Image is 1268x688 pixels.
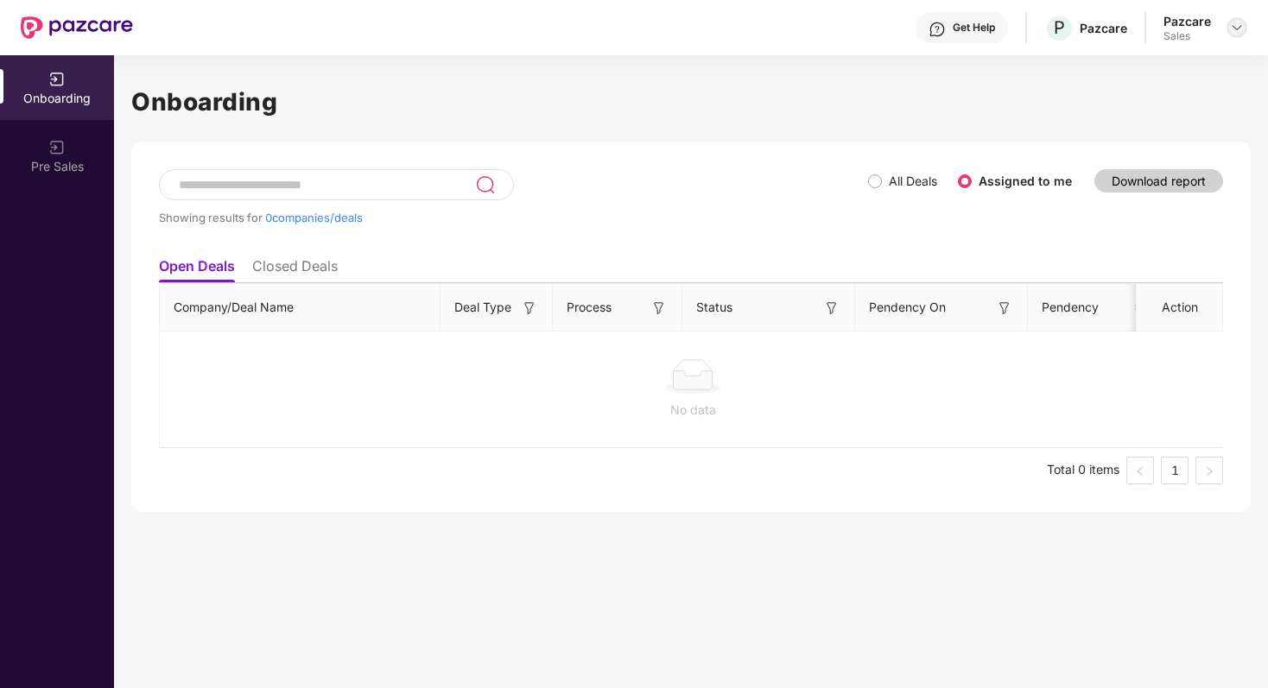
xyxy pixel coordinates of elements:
[1137,284,1223,331] th: Action
[1163,13,1211,29] div: Pazcare
[696,298,732,317] span: Status
[1135,466,1145,477] span: left
[160,284,441,331] th: Company/Deal Name
[823,300,840,317] img: svg+xml;base64,PHN2ZyB3aWR0aD0iMTYiIGhlaWdodD0iMTYiIHZpZXdCb3g9IjAgMCAxNiAxNiIgZmlsbD0ibm9uZSIgeG...
[1195,457,1223,484] button: right
[265,211,363,224] span: 0 companies/deals
[1054,17,1065,38] span: P
[1028,284,1157,331] th: Pendency
[48,71,66,88] img: svg+xml;base64,PHN2ZyB3aWR0aD0iMjAiIGhlaWdodD0iMjAiIHZpZXdCb3g9IjAgMCAyMCAyMCIgZmlsbD0ibm9uZSIgeG...
[869,298,946,317] span: Pendency On
[21,16,133,39] img: New Pazcare Logo
[159,211,868,224] div: Showing results for
[1163,29,1211,43] div: Sales
[131,83,1251,121] h1: Onboarding
[1230,21,1244,35] img: svg+xml;base64,PHN2ZyBpZD0iRHJvcGRvd24tMzJ4MzIiIHhtbG5zPSJodHRwOi8vd3d3LnczLm9yZy8yMDAwL3N2ZyIgd2...
[1162,458,1188,483] a: 1
[953,21,995,35] div: Get Help
[48,139,66,156] img: svg+xml;base64,PHN2ZyB3aWR0aD0iMjAiIGhlaWdodD0iMjAiIHZpZXdCb3g9IjAgMCAyMCAyMCIgZmlsbD0ibm9uZSIgeG...
[475,174,495,195] img: svg+xml;base64,PHN2ZyB3aWR0aD0iMjQiIGhlaWdodD0iMjUiIHZpZXdCb3g9IjAgMCAyNCAyNSIgZmlsbD0ibm9uZSIgeG...
[174,401,1212,420] div: No data
[1126,457,1154,484] li: Previous Page
[1047,457,1119,484] li: Total 0 items
[996,300,1013,317] img: svg+xml;base64,PHN2ZyB3aWR0aD0iMTYiIGhlaWdodD0iMTYiIHZpZXdCb3g9IjAgMCAxNiAxNiIgZmlsbD0ibm9uZSIgeG...
[889,174,937,188] label: All Deals
[567,298,612,317] span: Process
[1042,298,1130,317] span: Pendency
[159,257,235,282] li: Open Deals
[521,300,538,317] img: svg+xml;base64,PHN2ZyB3aWR0aD0iMTYiIGhlaWdodD0iMTYiIHZpZXdCb3g9IjAgMCAxNiAxNiIgZmlsbD0ibm9uZSIgeG...
[650,300,668,317] img: svg+xml;base64,PHN2ZyB3aWR0aD0iMTYiIGhlaWdodD0iMTYiIHZpZXdCb3g9IjAgMCAxNiAxNiIgZmlsbD0ibm9uZSIgeG...
[252,257,338,282] li: Closed Deals
[929,21,946,38] img: svg+xml;base64,PHN2ZyBpZD0iSGVscC0zMngzMiIgeG1sbnM9Imh0dHA6Ly93d3cudzMub3JnLzIwMDAvc3ZnIiB3aWR0aD...
[1080,20,1127,36] div: Pazcare
[1195,457,1223,484] li: Next Page
[979,174,1072,188] label: Assigned to me
[1126,457,1154,484] button: left
[454,298,511,317] span: Deal Type
[1161,457,1189,484] li: 1
[1094,169,1223,193] button: Download report
[1204,466,1214,477] span: right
